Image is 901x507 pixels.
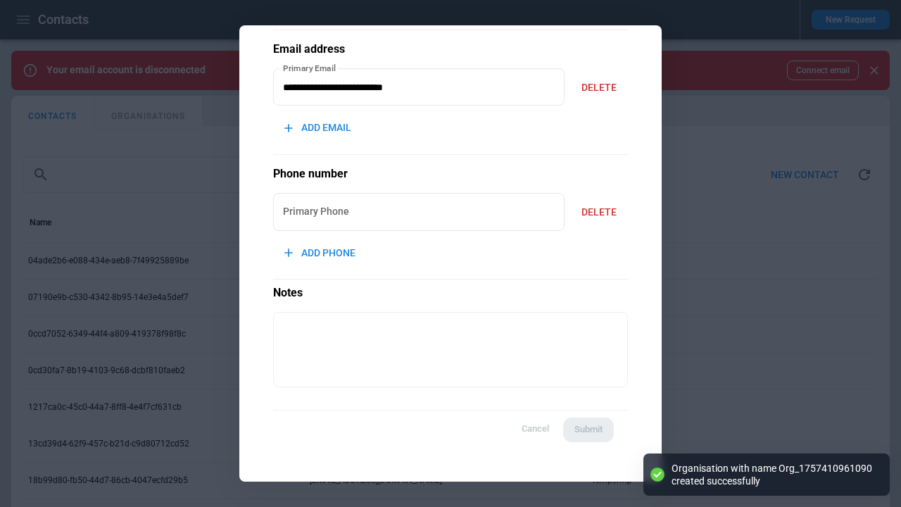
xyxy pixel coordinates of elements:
[273,279,628,301] p: Notes
[570,197,628,227] button: DELETE
[672,462,876,487] div: Organisation with name Org_1757410961090 created successfully
[273,113,363,143] button: ADD EMAIL
[273,166,628,182] h5: Phone number
[273,238,367,268] button: ADD PHONE
[273,42,628,57] h5: Email address
[570,73,628,103] button: DELETE
[283,62,336,74] label: Primary Email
